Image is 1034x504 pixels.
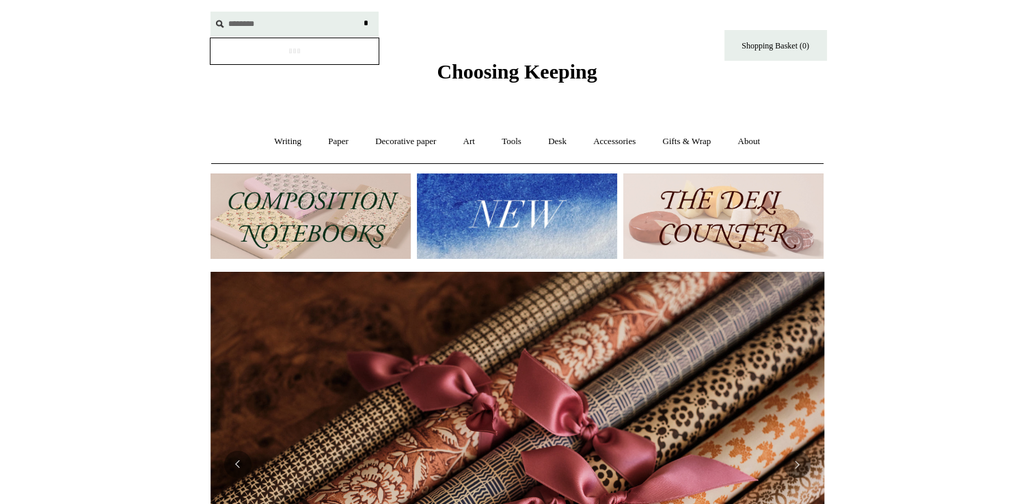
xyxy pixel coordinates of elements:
img: 202302 Composition ledgers.jpg__PID:69722ee6-fa44-49dd-a067-31375e5d54ec [210,173,411,259]
button: Next [783,451,811,478]
a: Gifts & Wrap [650,124,723,160]
button: Previous [224,451,251,478]
img: New.jpg__PID:f73bdf93-380a-4a35-bcfe-7823039498e1 [417,173,617,259]
a: Tools [489,124,534,160]
a: Choosing Keeping [437,71,597,81]
a: Decorative paper [363,124,448,160]
span: Choosing Keeping [437,60,597,83]
a: Accessories [581,124,648,160]
a: About [725,124,772,160]
a: Paper [316,124,361,160]
a: Shopping Basket (0) [724,30,827,61]
img: The Deli Counter [623,173,824,259]
a: Art [451,124,487,160]
a: Desk [536,124,579,160]
a: Writing [262,124,314,160]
